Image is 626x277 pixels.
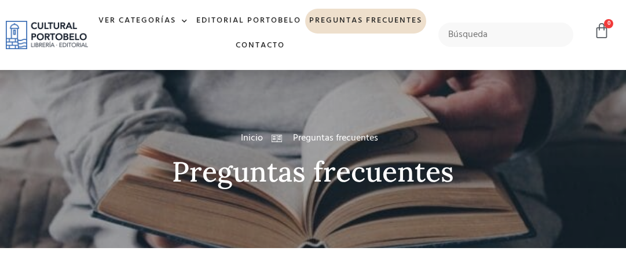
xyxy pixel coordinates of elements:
[290,131,378,145] span: Preguntas frecuentes
[15,157,611,187] h2: Preguntas frecuentes
[438,23,573,47] input: Búsqueda
[192,9,305,34] a: Editorial Portobelo
[232,34,289,58] a: Contacto
[241,131,263,145] a: Inicio
[594,23,610,39] a: 0
[305,9,426,34] a: Preguntas frecuentes
[604,19,613,28] span: 0
[94,9,192,34] a: Ver Categorías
